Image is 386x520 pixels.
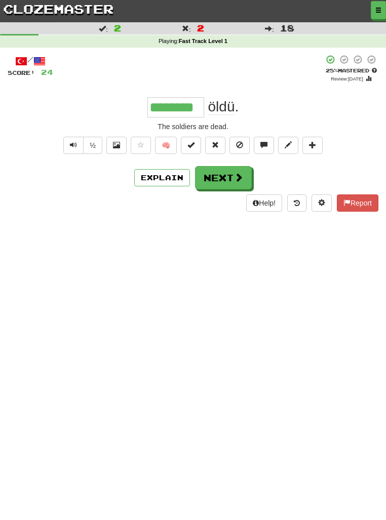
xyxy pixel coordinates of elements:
button: Show image (alt+x) [106,137,127,154]
button: Ignore sentence (alt+i) [229,137,250,154]
button: Discuss sentence (alt+u) [254,137,274,154]
span: 25 % [326,67,338,73]
span: Score: [8,69,35,76]
span: 24 [41,68,53,76]
span: 2 [114,23,121,33]
small: Review: [DATE] [331,76,363,82]
button: Add to collection (alt+a) [302,137,323,154]
span: : [99,25,108,32]
button: Report [337,194,378,212]
div: Mastered [324,67,378,74]
span: : [265,25,274,32]
button: Next [195,166,252,189]
button: Help! [246,194,282,212]
button: Reset to 0% Mastered (alt+r) [205,137,225,154]
span: öldü [208,99,235,115]
div: The soldiers are dead. [8,122,378,132]
button: Play sentence audio (ctl+space) [63,137,84,154]
div: Text-to-speech controls [61,137,102,159]
button: Set this sentence to 100% Mastered (alt+m) [181,137,201,154]
span: : [182,25,191,32]
span: 2 [197,23,204,33]
span: 18 [280,23,294,33]
button: Edit sentence (alt+d) [278,137,298,154]
button: Round history (alt+y) [287,194,306,212]
div: / [8,55,53,67]
button: 🧠 [155,137,177,154]
strong: Fast Track Level 1 [179,38,227,44]
button: ½ [83,137,102,154]
button: Favorite sentence (alt+f) [131,137,151,154]
span: . [204,99,239,115]
button: Explain [134,169,190,186]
